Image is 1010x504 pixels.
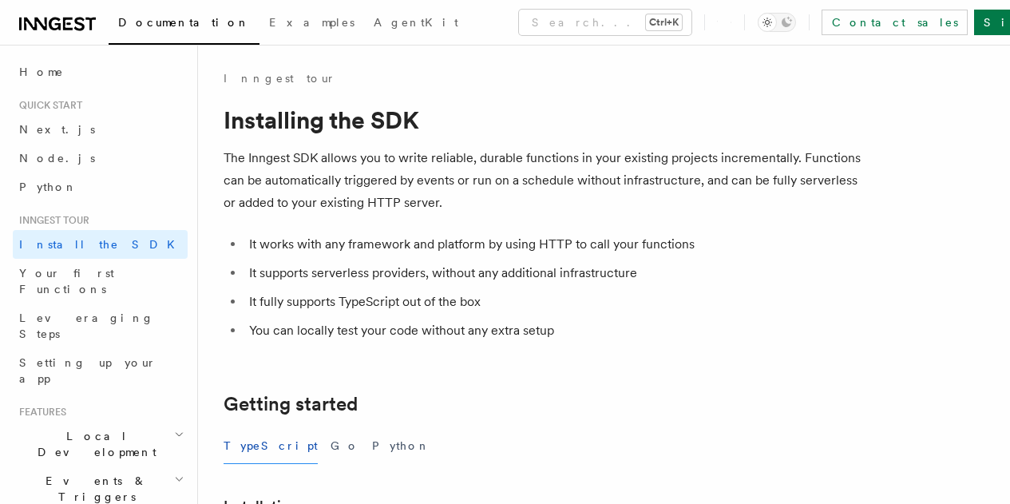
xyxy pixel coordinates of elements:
[19,64,64,80] span: Home
[19,267,114,296] span: Your first Functions
[224,105,862,134] h1: Installing the SDK
[13,428,174,460] span: Local Development
[13,144,188,173] a: Node.js
[259,5,364,43] a: Examples
[13,230,188,259] a: Install the SDK
[13,99,82,112] span: Quick start
[244,262,862,284] li: It supports serverless providers, without any additional infrastructure
[19,152,95,165] span: Node.js
[646,14,682,30] kbd: Ctrl+K
[13,173,188,201] a: Python
[19,312,154,340] span: Leveraging Steps
[331,428,359,464] button: Go
[224,147,862,214] p: The Inngest SDK allows you to write reliable, durable functions in your existing projects increme...
[118,16,250,29] span: Documentation
[13,406,66,419] span: Features
[374,16,458,29] span: AgentKit
[13,58,188,86] a: Home
[109,5,259,45] a: Documentation
[13,259,188,304] a: Your first Functions
[224,428,318,464] button: TypeScript
[13,115,188,144] a: Next.js
[372,428,430,464] button: Python
[13,348,188,393] a: Setting up your app
[13,422,188,466] button: Local Development
[19,123,95,136] span: Next.js
[224,393,358,415] a: Getting started
[244,291,862,313] li: It fully supports TypeScript out of the box
[364,5,468,43] a: AgentKit
[13,214,89,227] span: Inngest tour
[822,10,968,35] a: Contact sales
[519,10,691,35] button: Search...Ctrl+K
[269,16,354,29] span: Examples
[758,13,796,32] button: Toggle dark mode
[19,238,184,251] span: Install the SDK
[13,304,188,348] a: Leveraging Steps
[19,181,77,193] span: Python
[224,70,335,86] a: Inngest tour
[244,319,862,342] li: You can locally test your code without any extra setup
[244,233,862,256] li: It works with any framework and platform by using HTTP to call your functions
[19,356,156,385] span: Setting up your app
